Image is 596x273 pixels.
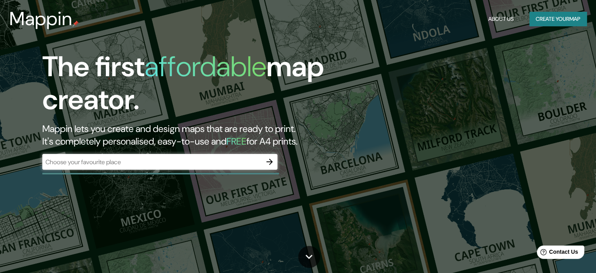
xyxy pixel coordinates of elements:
h2: Mappin lets you create and design maps that are ready to print. It's completely personalised, eas... [42,123,341,148]
img: mappin-pin [72,20,79,27]
iframe: Help widget launcher [526,242,587,264]
h1: The first map creator. [42,50,341,123]
h3: Mappin [9,8,72,30]
h5: FREE [226,135,246,147]
button: Create yourmap [529,12,587,26]
h1: affordable [145,48,266,85]
button: About Us [485,12,517,26]
input: Choose your favourite place [42,158,262,167]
